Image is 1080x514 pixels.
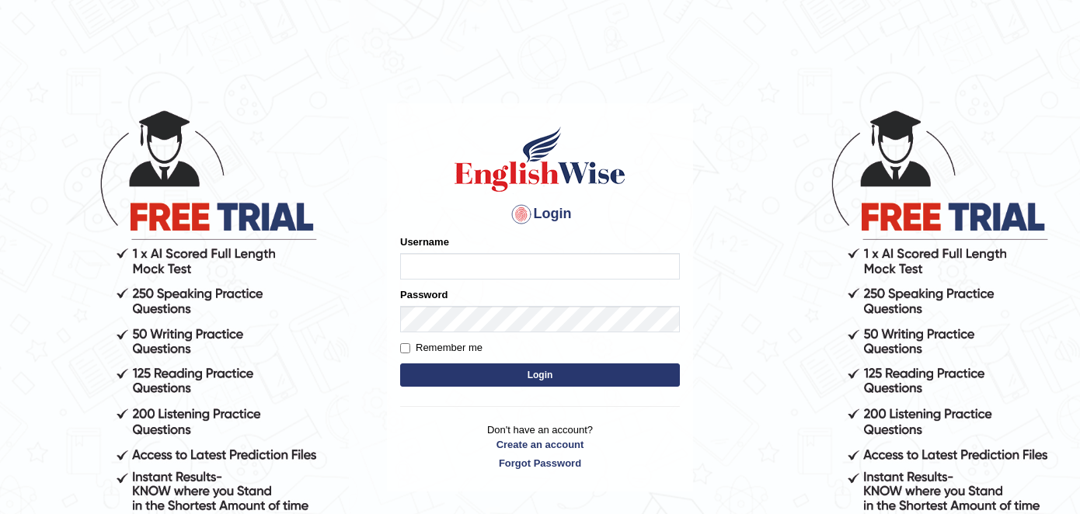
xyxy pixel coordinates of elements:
[451,124,629,194] img: Logo of English Wise sign in for intelligent practice with AI
[400,437,680,452] a: Create an account
[400,343,410,353] input: Remember me
[400,340,483,356] label: Remember me
[400,202,680,227] h4: Login
[400,234,449,249] label: Username
[400,422,680,471] p: Don't have an account?
[400,363,680,387] button: Login
[400,287,448,302] label: Password
[400,456,680,471] a: Forgot Password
